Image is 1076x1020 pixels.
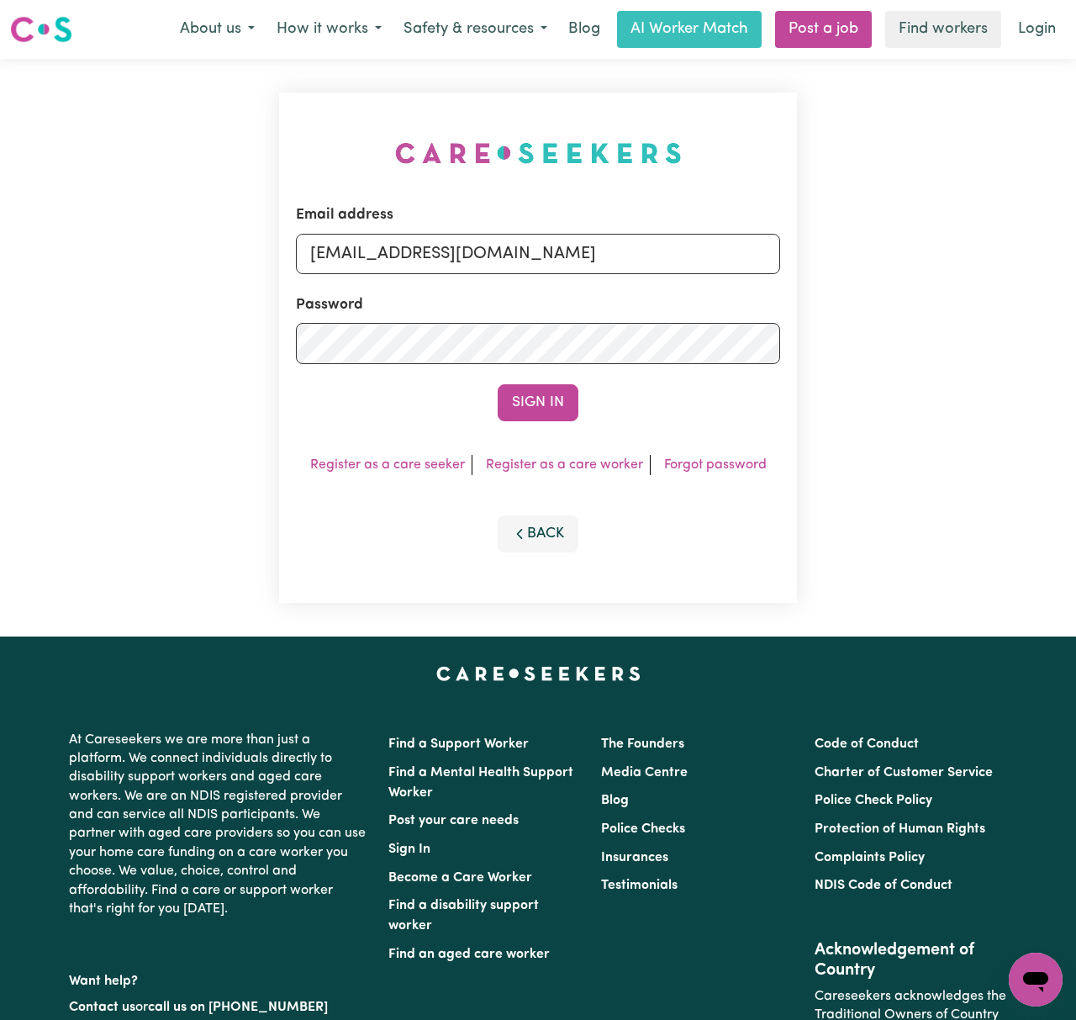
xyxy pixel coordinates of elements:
button: Safety & resources [393,12,558,47]
a: Find a Mental Health Support Worker [388,766,573,800]
a: Sign In [388,843,430,856]
a: Complaints Policy [815,851,925,864]
a: AI Worker Match [617,11,762,48]
h2: Acknowledgement of Country [815,940,1007,980]
button: How it works [266,12,393,47]
p: Want help? [69,965,368,991]
a: Insurances [601,851,668,864]
a: NDIS Code of Conduct [815,879,952,892]
a: The Founders [601,737,684,751]
img: Careseekers logo [10,14,72,45]
a: Post your care needs [388,814,519,827]
p: At Careseekers we are more than just a platform. We connect individuals directly to disability su... [69,724,368,926]
a: Post a job [775,11,872,48]
a: Login [1008,11,1066,48]
a: Protection of Human Rights [815,822,985,836]
a: Find workers [885,11,1001,48]
a: Forgot password [664,458,767,472]
input: Email address [296,234,780,274]
a: Blog [558,11,610,48]
iframe: Button to launch messaging window [1009,953,1063,1007]
button: About us [169,12,266,47]
a: Blog [601,794,629,807]
a: call us on [PHONE_NUMBER] [148,1001,328,1014]
label: Password [296,294,363,316]
button: Sign In [498,384,578,421]
a: Media Centre [601,766,688,780]
a: Become a Care Worker [388,871,532,885]
a: Police Check Policy [815,794,932,807]
a: Careseekers logo [10,10,72,49]
a: Find a Support Worker [388,737,529,751]
a: Police Checks [601,822,685,836]
label: Email address [296,204,393,226]
a: Find an aged care worker [388,948,550,961]
a: Register as a care seeker [310,458,465,472]
a: Register as a care worker [486,458,643,472]
button: Back [498,515,578,552]
a: Careseekers home page [436,667,641,680]
a: Code of Conduct [815,737,919,751]
a: Testimonials [601,879,678,892]
a: Contact us [69,1001,135,1014]
a: Charter of Customer Service [815,766,993,780]
a: Find a disability support worker [388,899,539,933]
